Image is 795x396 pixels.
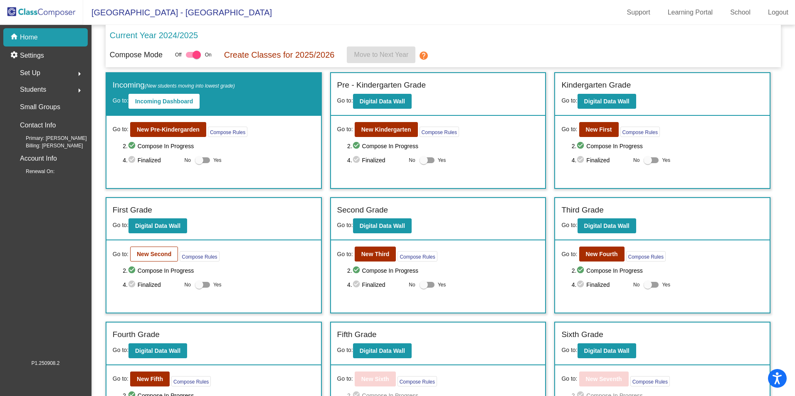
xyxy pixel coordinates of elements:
[662,280,670,290] span: Yes
[355,247,396,262] button: New Third
[205,51,212,59] span: On
[130,372,170,386] button: New Fifth
[576,155,586,165] mat-icon: check_circle
[224,49,335,61] p: Create Classes for 2025/2026
[337,374,353,383] span: Go to:
[213,155,222,165] span: Yes
[12,134,87,142] span: Primary: [PERSON_NAME]
[572,155,629,165] span: 4. Finalized
[337,250,353,259] span: Go to:
[123,280,180,290] span: 4. Finalized
[572,266,763,276] span: 2. Compose In Progress
[578,218,636,233] button: Digital Data Wall
[12,142,83,149] span: Billing: [PERSON_NAME]
[584,222,630,229] b: Digital Data Wall
[128,280,138,290] mat-icon: check_circle
[337,125,353,134] span: Go to:
[586,126,612,133] b: New First
[397,251,437,262] button: Compose Rules
[576,280,586,290] mat-icon: check_circle
[20,84,46,95] span: Students
[135,222,180,229] b: Digital Data Wall
[360,98,405,105] b: Digital Data Wall
[353,94,412,109] button: Digital Data Wall
[361,251,390,257] b: New Third
[355,122,418,137] button: New Kindergarten
[361,126,411,133] b: New Kindergarten
[175,51,182,59] span: Off
[337,329,377,341] label: Fifth Grade
[113,374,128,383] span: Go to:
[20,32,38,42] p: Home
[352,280,362,290] mat-icon: check_circle
[347,141,539,151] span: 2. Compose In Progress
[586,251,618,257] b: New Fourth
[185,281,191,288] span: No
[561,125,577,134] span: Go to:
[561,347,577,353] span: Go to:
[361,376,389,382] b: New Sixth
[180,251,219,262] button: Compose Rules
[723,6,757,19] a: School
[130,122,206,137] button: New Pre-Kindergarden
[633,156,639,164] span: No
[586,376,622,382] b: New Seventh
[20,101,60,113] p: Small Groups
[128,218,187,233] button: Digital Data Wall
[113,347,128,353] span: Go to:
[352,266,362,276] mat-icon: check_circle
[113,250,128,259] span: Go to:
[337,79,426,91] label: Pre - Kindergarten Grade
[83,6,272,19] span: [GEOGRAPHIC_DATA] - [GEOGRAPHIC_DATA]
[113,329,160,341] label: Fourth Grade
[561,222,577,228] span: Go to:
[113,222,128,228] span: Go to:
[347,46,415,63] button: Move to Next Year
[130,247,178,262] button: New Second
[12,168,54,175] span: Renewal On:
[128,266,138,276] mat-icon: check_circle
[579,247,625,262] button: New Fourth
[128,343,187,358] button: Digital Data Wall
[419,51,429,61] mat-icon: help
[135,347,180,354] b: Digital Data Wall
[337,222,353,228] span: Go to:
[561,250,577,259] span: Go to:
[576,141,586,151] mat-icon: check_circle
[20,67,40,79] span: Set Up
[353,343,412,358] button: Digital Data Wall
[110,49,163,61] p: Compose Mode
[561,329,603,341] label: Sixth Grade
[561,79,631,91] label: Kindergarten Grade
[579,372,629,386] button: New Seventh
[208,127,247,137] button: Compose Rules
[584,347,630,354] b: Digital Data Wall
[347,266,539,276] span: 2. Compose In Progress
[123,266,314,276] span: 2. Compose In Progress
[20,153,57,164] p: Account Info
[10,32,20,42] mat-icon: home
[352,141,362,151] mat-icon: check_circle
[620,6,657,19] a: Support
[578,343,636,358] button: Digital Data Wall
[123,141,314,151] span: 2. Compose In Progress
[128,155,138,165] mat-icon: check_circle
[360,347,405,354] b: Digital Data Wall
[20,51,44,61] p: Settings
[137,251,171,257] b: New Second
[420,127,459,137] button: Compose Rules
[662,155,670,165] span: Yes
[213,280,222,290] span: Yes
[355,372,396,386] button: New Sixth
[135,98,193,105] b: Incoming Dashboard
[661,6,720,19] a: Learning Portal
[123,155,180,165] span: 4. Finalized
[633,281,639,288] span: No
[113,97,128,104] span: Go to:
[578,94,636,109] button: Digital Data Wall
[137,376,163,382] b: New Fifth
[128,94,200,109] button: Incoming Dashboard
[438,280,446,290] span: Yes
[352,155,362,165] mat-icon: check_circle
[337,204,388,216] label: Second Grade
